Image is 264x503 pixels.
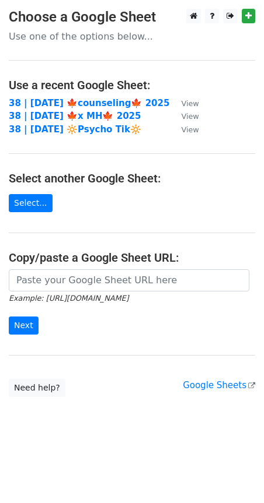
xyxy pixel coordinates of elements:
a: 38 | [DATE] 🔆Psycho Tik🔆 [9,124,141,135]
input: Next [9,316,39,335]
h4: Copy/paste a Google Sheet URL: [9,251,255,265]
a: Google Sheets [183,380,255,391]
h3: Choose a Google Sheet [9,9,255,26]
small: View [181,99,199,108]
small: View [181,125,199,134]
h4: Select another Google Sheet: [9,171,255,185]
a: Need help? [9,379,65,397]
a: View [169,111,199,121]
a: View [169,124,199,135]
small: View [181,112,199,121]
a: 38 | [DATE] 🍁counseling🍁 2025 [9,98,169,108]
h4: Use a recent Google Sheet: [9,78,255,92]
a: View [169,98,199,108]
small: Example: [URL][DOMAIN_NAME] [9,294,128,302]
input: Paste your Google Sheet URL here [9,269,249,291]
a: Select... [9,194,53,212]
p: Use one of the options below... [9,30,255,43]
a: 38 | [DATE] 🍁x MH🍁 2025 [9,111,141,121]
